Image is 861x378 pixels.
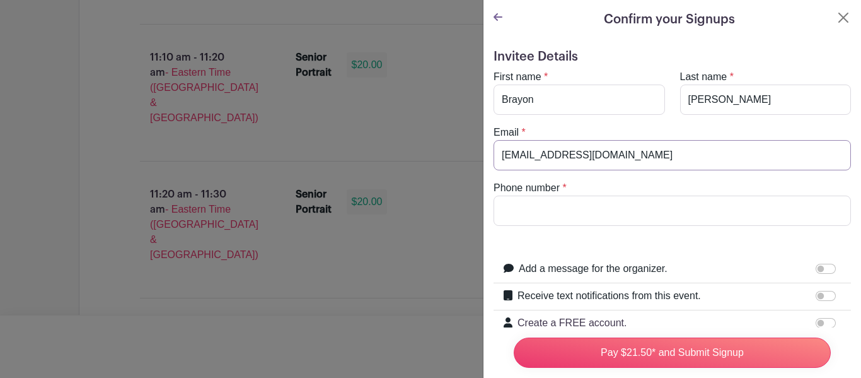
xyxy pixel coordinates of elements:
[604,10,735,29] h5: Confirm your Signups
[494,125,519,140] label: Email
[494,180,560,196] label: Phone number
[680,69,727,85] label: Last name
[494,49,851,64] h5: Invitee Details
[514,338,831,368] input: Pay $21.50* and Submit Signup
[517,288,701,304] label: Receive text notifications from this event.
[494,69,541,85] label: First name
[519,261,667,276] label: Add a message for the organizer.
[836,10,851,25] button: Close
[517,316,813,331] p: Create a FREE account.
